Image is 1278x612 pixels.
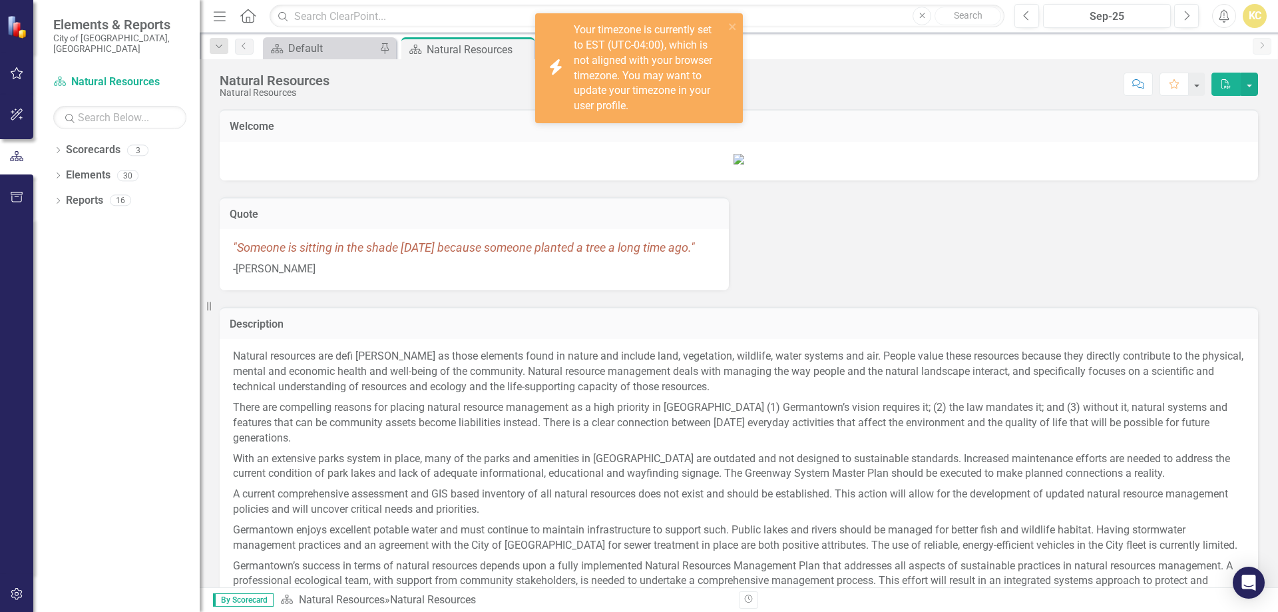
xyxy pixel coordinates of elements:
[288,40,376,57] div: Default
[270,5,1004,28] input: Search ClearPoint...
[230,121,1248,133] h3: Welcome
[53,106,186,129] input: Search Below...
[7,15,30,39] img: ClearPoint Strategy
[233,556,1245,607] p: Germantown’s success in terms of natural resources depends upon a fully implemented Natural Resou...
[220,88,329,98] div: Natural Resources
[935,7,1001,25] button: Search
[213,593,274,607] span: By Scorecard
[66,143,120,158] a: Scorecards
[1233,567,1265,599] div: Open Intercom Messenger
[233,484,1245,520] p: A current comprehensive assessment and GIS based inventory of all natural resources does not exis...
[117,170,138,181] div: 30
[1243,4,1267,28] button: KC
[66,168,110,183] a: Elements
[66,193,103,208] a: Reports
[220,73,329,88] div: Natural Resources
[390,593,476,606] div: Natural Resources
[574,23,724,114] div: Your timezone is currently set to EST (UTC-04:00), which is not aligned with your browser timezon...
[53,17,186,33] span: Elements & Reports
[1048,9,1166,25] div: Sep-25
[230,208,719,220] h3: Quote
[233,520,1245,556] p: Germantown enjoys excellent potable water and must continue to maintain infrastructure to support...
[427,41,531,58] div: Natural Resources
[53,33,186,55] small: City of [GEOGRAPHIC_DATA], [GEOGRAPHIC_DATA]
[299,593,385,606] a: Natural Resources
[127,145,148,156] div: 3
[233,259,716,277] p: -[PERSON_NAME]
[110,195,131,206] div: 16
[954,10,982,21] span: Search
[1043,4,1171,28] button: Sep-25
[266,40,376,57] a: Default
[233,349,1245,398] p: Natural resources are defi [PERSON_NAME] as those elements found in nature and include land, vege...
[233,449,1245,485] p: With an extensive parks system in place, many of the parks and amenities in [GEOGRAPHIC_DATA] are...
[230,318,1248,330] h3: Description
[734,154,744,164] img: 198-077_GermantownForward2035_Layout_rev2%20(4)_Page_17.jpg
[280,593,729,608] div: »
[53,75,186,90] a: Natural Resources
[233,398,1245,449] p: There are compelling reasons for placing natural resource management as a high priority in [GEOGR...
[233,240,695,254] span: "Someone is sitting in the shade [DATE] because someone planted a tree a long time ago."
[728,19,738,34] button: close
